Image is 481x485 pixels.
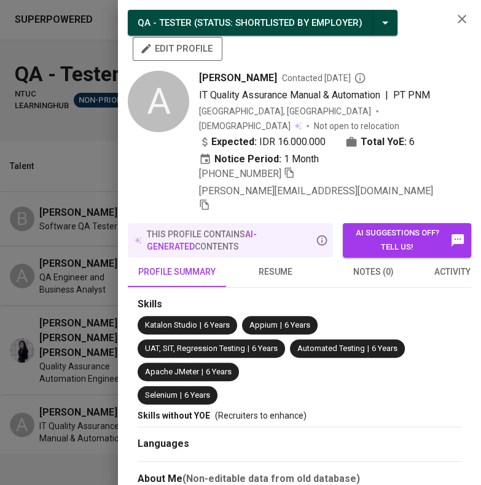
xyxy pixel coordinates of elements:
span: profile summary [135,264,219,280]
b: Expected: [211,135,257,149]
span: PT PNM [393,89,430,101]
span: Skills without YOE [138,411,210,420]
span: resume [233,264,317,280]
span: 6 [409,135,415,149]
span: | [248,343,249,355]
span: IT Quality Assurance Manual & Automation [199,89,380,101]
span: | [280,320,282,331]
span: | [367,343,369,355]
span: Appium [249,320,278,329]
span: 6 Years [204,320,230,329]
span: AI-generated [147,229,257,251]
div: [GEOGRAPHIC_DATA], [GEOGRAPHIC_DATA] [199,105,371,117]
div: 1 Month [199,152,319,167]
span: [PERSON_NAME] [199,71,277,85]
span: | [385,88,388,103]
span: Contacted [DATE] [282,72,366,84]
span: | [201,366,203,378]
span: 6 Years [284,320,310,329]
span: 6 Years [206,367,232,376]
span: Automated Testing [297,344,365,353]
a: edit profile [133,43,222,53]
span: (Recruiters to enhance) [215,411,307,420]
b: Notice Period: [214,152,281,167]
span: notes (0) [332,264,415,280]
span: [PERSON_NAME][EMAIL_ADDRESS][DOMAIN_NAME] [199,185,433,197]
p: this profile contains contents [147,228,314,253]
span: | [200,320,201,331]
span: ( STATUS : Shortlisted by Employer ) [194,17,362,28]
div: IDR 16.000.000 [199,135,326,149]
span: [DEMOGRAPHIC_DATA] [199,120,292,132]
button: QA - TESTER (STATUS: Shortlisted by Employer) [128,10,397,36]
span: | [180,390,182,401]
span: 6 Years [184,390,210,400]
b: (Non-editable data from old database) [182,473,360,484]
span: [PHONE_NUMBER] [199,168,281,179]
span: QA - TESTER [138,17,192,28]
span: Selenium [145,390,178,400]
span: AI suggestions off? Tell us! [349,226,465,254]
p: Not open to relocation [314,120,399,132]
svg: By Batam recruiter [354,72,366,84]
b: Total YoE: [361,135,407,149]
div: Skills [138,298,461,312]
button: edit profile [133,37,222,60]
span: Apache JMeter [145,367,199,376]
span: 6 Years [372,344,397,353]
span: 6 Years [252,344,278,353]
span: edit profile [143,41,213,57]
div: A [128,71,189,132]
button: AI suggestions off? Tell us! [343,223,471,258]
span: UAT, SIT, Regression Testing [145,344,245,353]
span: Katalon Studio [145,320,197,329]
div: Languages [138,437,461,451]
